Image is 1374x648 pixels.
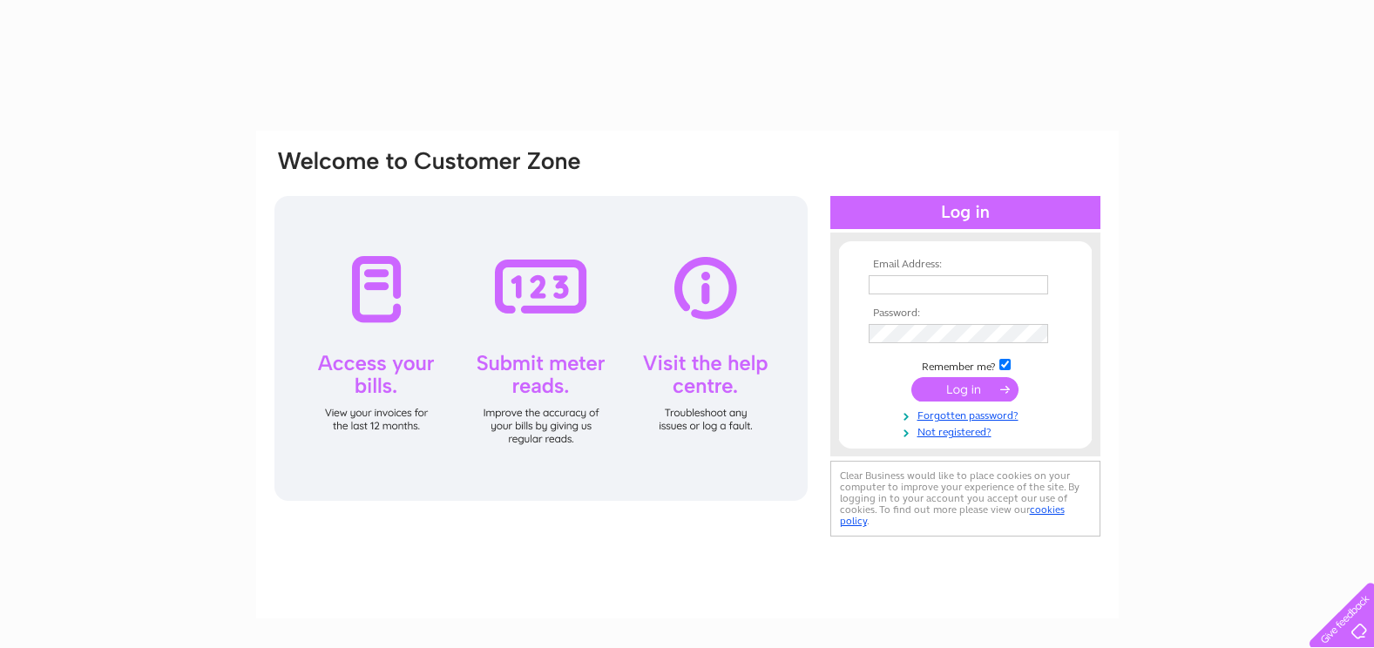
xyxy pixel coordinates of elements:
[840,503,1065,527] a: cookies policy
[864,356,1066,374] td: Remember me?
[911,377,1019,402] input: Submit
[864,259,1066,271] th: Email Address:
[869,422,1066,439] a: Not registered?
[869,406,1066,422] a: Forgotten password?
[864,307,1066,320] th: Password:
[830,461,1100,537] div: Clear Business would like to place cookies on your computer to improve your experience of the sit...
